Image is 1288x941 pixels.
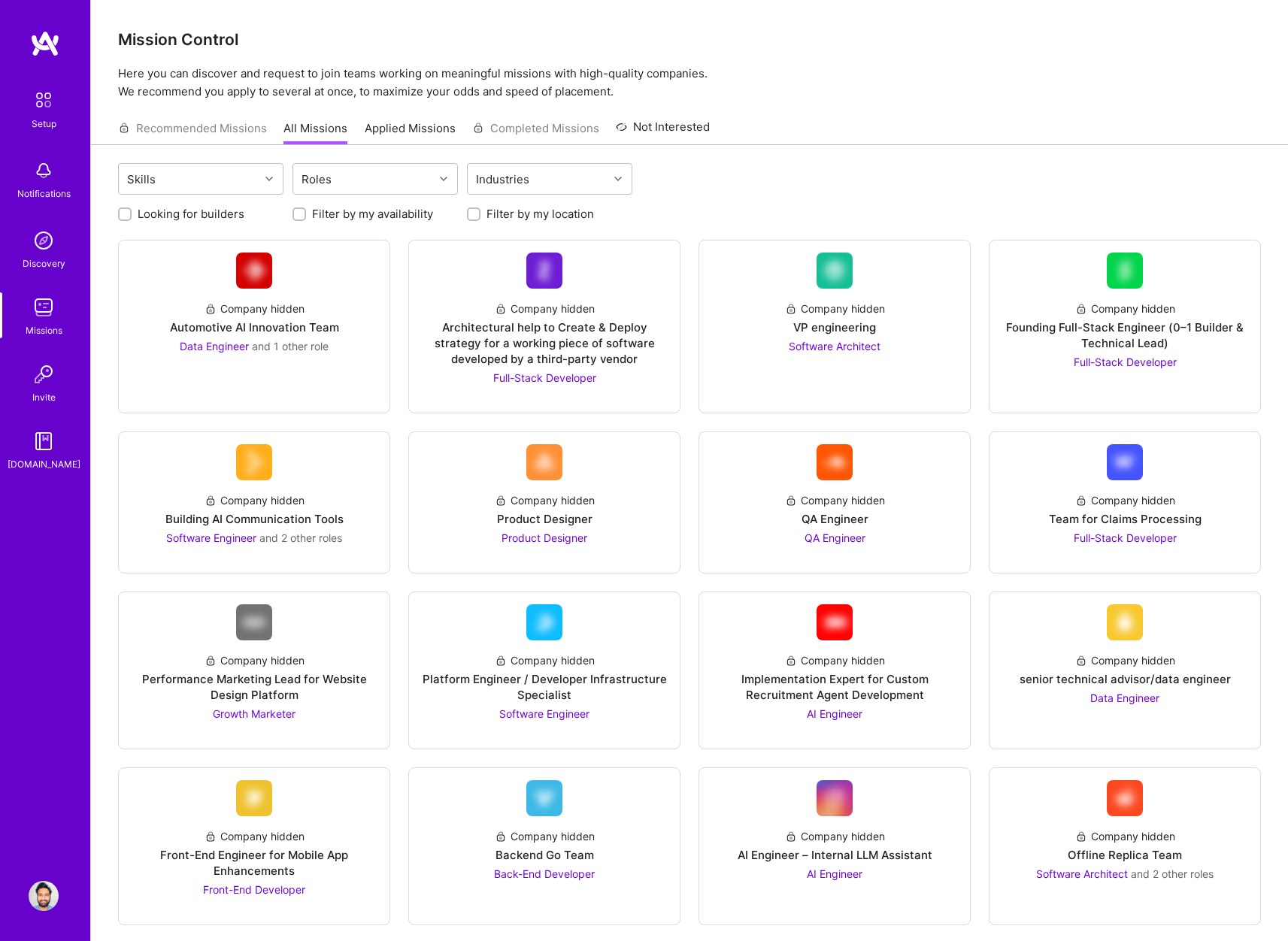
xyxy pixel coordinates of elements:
[497,511,592,527] div: Product Designer
[365,120,456,145] a: Applied Missions
[711,444,958,561] a: Company LogoCompany hiddenQA EngineerQA Engineer
[496,847,594,863] div: Backend Go Team
[495,828,595,844] div: Company hidden
[1107,780,1143,816] img: Company Logo
[526,444,562,480] img: Company Logo
[131,847,377,879] div: Front-End Engineer for Mobile App Enhancements
[123,168,159,190] div: Skills
[1075,652,1175,668] div: Company hidden
[29,225,59,256] img: discovery
[29,881,59,911] img: User Avatar
[421,671,668,703] div: Platform Engineer / Developer Infrastructure Specialist
[785,828,885,844] div: Company hidden
[805,531,865,544] span: QA Engineer
[236,444,272,480] img: Company Logo
[236,604,272,640] img: Company Logo
[526,780,562,816] img: Company Logo
[29,156,59,186] img: bell
[298,168,335,190] div: Roles
[817,604,853,640] img: Company Logo
[785,301,885,316] div: Company hidden
[23,256,65,271] div: Discovery
[26,322,62,338] div: Missions
[440,175,447,183] i: icon Chevron
[30,30,60,57] img: logo
[131,444,377,561] a: Company LogoCompany hiddenBuilding AI Communication ToolsSoftware Engineer and 2 other roles
[32,389,56,405] div: Invite
[203,883,305,896] span: Front-End Developer
[312,206,433,222] label: Filter by my availability
[8,456,80,472] div: [DOMAIN_NAME]
[252,340,329,352] span: and 1 other role
[138,206,244,222] label: Looking for builders
[32,116,56,132] div: Setup
[170,319,339,335] div: Automotive AI Innovation Team
[421,604,668,737] a: Company LogoCompany hiddenPlatform Engineer / Developer Infrastructure SpecialistSoftware Engineer
[486,206,594,222] label: Filter by my location
[165,511,344,527] div: Building AI Communication Tools
[1074,356,1177,368] span: Full-Stack Developer
[1002,253,1248,401] a: Company LogoCompany hiddenFounding Full-Stack Engineer (0–1 Builder & Technical Lead)Full-Stack D...
[1107,253,1143,289] img: Company Logo
[1131,867,1214,880] span: and 2 other roles
[205,492,305,508] div: Company hidden
[807,707,862,720] span: AI Engineer
[1107,444,1143,480] img: Company Logo
[1075,301,1175,316] div: Company hidden
[283,120,347,145] a: All Missions
[17,186,71,201] div: Notifications
[118,30,1261,49] h3: Mission Control
[29,359,59,389] img: Invite
[499,707,589,720] span: Software Engineer
[166,531,256,544] span: Software Engineer
[421,444,668,561] a: Company LogoCompany hiddenProduct DesignerProduct Designer
[29,426,59,456] img: guide book
[495,652,595,668] div: Company hidden
[817,253,853,289] img: Company Logo
[526,253,562,289] img: Company Logo
[789,340,880,352] span: Software Architect
[1002,780,1248,912] a: Company LogoCompany hiddenOffline Replica TeamSoftware Architect and 2 other roles
[421,780,668,912] a: Company LogoCompany hiddenBackend Go TeamBack-End Developer
[785,652,885,668] div: Company hidden
[711,671,958,703] div: Implementation Expert for Custom Recruitment Agent Development
[29,292,59,322] img: teamwork
[472,168,533,190] div: Industries
[793,319,876,335] div: VP engineering
[213,707,295,720] span: Growth Marketer
[118,65,1261,101] p: Here you can discover and request to join teams working on meaningful missions with high-quality ...
[265,175,273,183] i: icon Chevron
[1020,671,1231,687] div: senior technical advisor/data engineer
[1002,604,1248,737] a: Company LogoCompany hiddensenior technical advisor/data engineerData Engineer
[1074,531,1177,544] span: Full-Stack Developer
[817,444,853,480] img: Company Logo
[711,253,958,401] a: Company LogoCompany hiddenVP engineeringSoftware Architect
[526,604,562,640] img: Company Logo
[807,867,862,880] span: AI Engineer
[236,253,272,289] img: Company Logo
[495,492,595,508] div: Company hidden
[1049,511,1202,527] div: Team for Claims Processing
[131,253,377,401] a: Company LogoCompany hiddenAutomotive AI Innovation TeamData Engineer and 1 other role
[802,511,868,527] div: QA Engineer
[1002,444,1248,561] a: Company LogoCompany hiddenTeam for Claims ProcessingFull-Stack Developer
[785,492,885,508] div: Company hidden
[421,253,668,401] a: Company LogoCompany hiddenArchitectural help to Create & Deploy strategy for a working piece of s...
[1002,319,1248,351] div: Founding Full-Stack Engineer (0–1 Builder & Technical Lead)
[1090,691,1159,704] span: Data Engineer
[205,828,305,844] div: Company hidden
[711,604,958,737] a: Company LogoCompany hiddenImplementation Expert for Custom Recruitment Agent DevelopmentAI Engineer
[502,531,587,544] span: Product Designer
[495,301,595,316] div: Company hidden
[1075,828,1175,844] div: Company hidden
[493,371,596,384] span: Full-Stack Developer
[131,604,377,737] a: Company LogoCompany hiddenPerformance Marketing Lead for Website Design PlatformGrowth Marketer
[28,84,59,116] img: setup
[817,780,853,816] img: Company Logo
[1107,604,1143,640] img: Company Logo
[494,867,595,880] span: Back-End Developer
[131,780,377,912] a: Company LogoCompany hiddenFront-End Engineer for Mobile App EnhancementsFront-End Developer
[421,319,668,367] div: Architectural help to Create & Deploy strategy for a working piece of software developed by a thi...
[614,175,622,183] i: icon Chevron
[1075,492,1175,508] div: Company hidden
